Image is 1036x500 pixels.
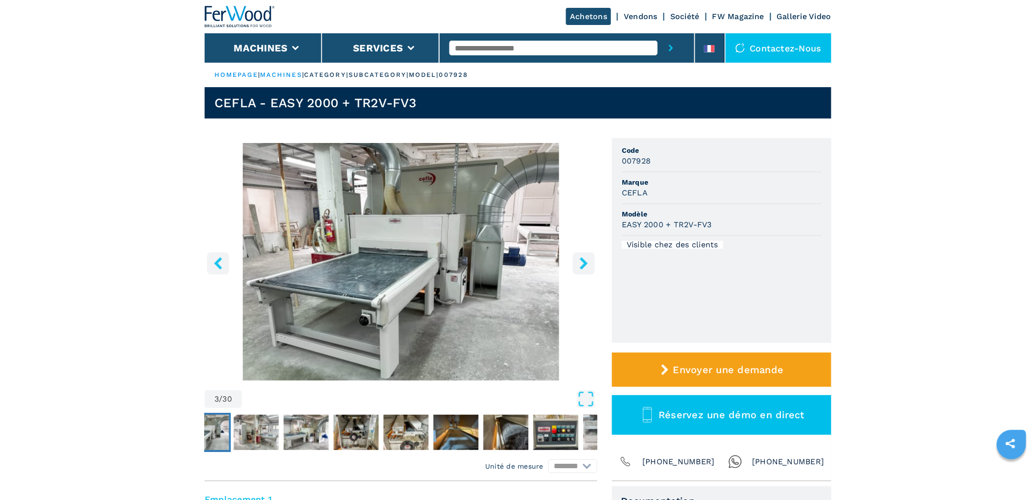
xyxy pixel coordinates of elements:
[622,187,648,198] h3: CEFLA
[214,71,258,78] a: HOMEPAGE
[670,12,700,21] a: Société
[622,145,822,155] span: Code
[244,390,595,408] button: Open Fullscreen
[622,209,822,219] span: Modèle
[619,455,633,469] img: Phone
[260,71,302,78] a: machines
[207,252,229,274] button: left-button
[234,42,287,54] button: Machines
[349,71,409,79] p: subcategory |
[483,415,528,450] img: d769bb3946d4554d2f625ca387d9f151
[752,455,824,469] span: [PHONE_NUMBER]
[205,143,597,381] img: Ligne De Peinture CEFLA EASY 2000 + TR2V-FV3
[205,6,275,27] img: Ferwood
[726,33,832,63] div: Contactez-nous
[304,71,349,79] p: category |
[132,413,524,452] nav: Thumbnail Navigation
[583,415,628,450] img: 35764468a051aae5a02efe4f9442968f
[485,461,543,471] em: Unité de mesure
[232,413,281,452] button: Go to Slide 4
[642,455,715,469] span: [PHONE_NUMBER]
[331,413,380,452] button: Go to Slide 6
[431,413,480,452] button: Go to Slide 8
[566,8,611,25] a: Achetons
[234,415,279,450] img: deac75c3433ea455a997e8e1ff19ba82
[383,415,428,450] img: b618d219d89d1235203434623d4d3592
[433,415,478,450] img: c0ec9be54bba41647b3ca1d01b213d94
[282,413,330,452] button: Go to Slide 5
[333,415,378,450] img: 841e188dac488550d6905b9a1c712a52
[283,415,329,450] img: d4a9f3f76b2efd7573b24199f08d7258
[735,43,745,53] img: Contactez-nous
[533,415,578,450] img: 55850a1b1e2d74edd90a2f7f406ebf36
[302,71,304,78] span: |
[258,71,260,78] span: |
[622,155,651,167] h3: 007928
[439,71,469,79] p: 007928
[673,364,784,376] span: Envoyer une demande
[531,413,580,452] button: Go to Slide 10
[658,33,684,63] button: submit-button
[729,455,742,469] img: Whatsapp
[481,413,530,452] button: Go to Slide 9
[994,456,1029,493] iframe: Chat
[573,252,595,274] button: right-button
[622,177,822,187] span: Marque
[205,143,597,381] div: Go to Slide 3
[612,395,831,435] button: Réservez une démo en direct
[998,431,1023,456] a: sharethis
[624,12,658,21] a: Vendons
[381,413,430,452] button: Go to Slide 7
[353,42,403,54] button: Services
[214,395,219,403] span: 3
[777,12,832,21] a: Gallerie Video
[184,415,229,450] img: 35653f5da51822c80fda1512e3b892c1
[223,395,233,403] span: 30
[612,353,831,387] button: Envoyer une demande
[214,95,417,111] h1: CEFLA - EASY 2000 + TR2V-FV3
[712,12,764,21] a: FW Magazine
[622,219,712,230] h3: EASY 2000 + TR2V-FV3
[581,413,630,452] button: Go to Slide 11
[409,71,439,79] p: model |
[659,409,804,421] span: Réservez une démo en direct
[219,395,222,403] span: /
[182,413,231,452] button: Go to Slide 3
[622,241,723,249] div: Visible chez des clients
